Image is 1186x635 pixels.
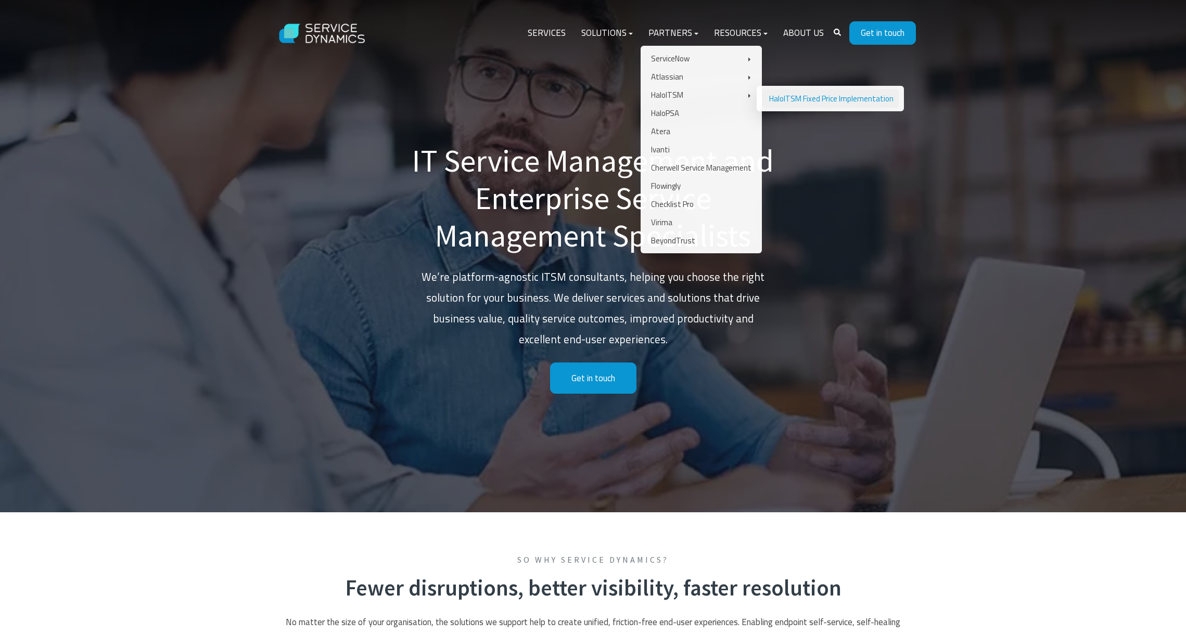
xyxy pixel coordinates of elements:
[775,21,832,46] a: About Us
[849,21,916,45] a: Get in touch
[646,86,757,104] a: HaloITSM
[411,267,775,350] p: We’re platform-agnostic ITSM consultants, helping you choose the right solution for your business...
[646,122,757,140] a: Atera
[550,362,636,394] a: Get in touch
[706,21,775,46] a: Resources
[281,575,906,602] h2: Fewer disruptions, better visibility, faster resolution
[646,104,757,122] a: HaloPSA
[646,140,757,159] a: Ivanti
[646,49,757,68] a: ServiceNow
[271,14,375,54] img: Service Dynamics Logo - White
[646,195,757,213] a: Checklist Pro
[573,21,641,46] a: Solutions
[646,177,757,195] a: Flowingly
[281,554,906,565] span: So why Service Dynamics?
[520,21,832,46] div: Navigation Menu
[646,68,757,86] a: Atlassian
[646,231,757,250] a: BeyondTrust
[641,21,706,46] a: Partners
[646,213,757,231] a: Virima
[762,89,899,108] a: HaloITSM Fixed Price Implementation
[411,142,775,254] h1: IT Service Management and Enterprise Service Management Specialists
[646,159,757,177] a: Cherwell Service Management
[520,21,573,46] a: Services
